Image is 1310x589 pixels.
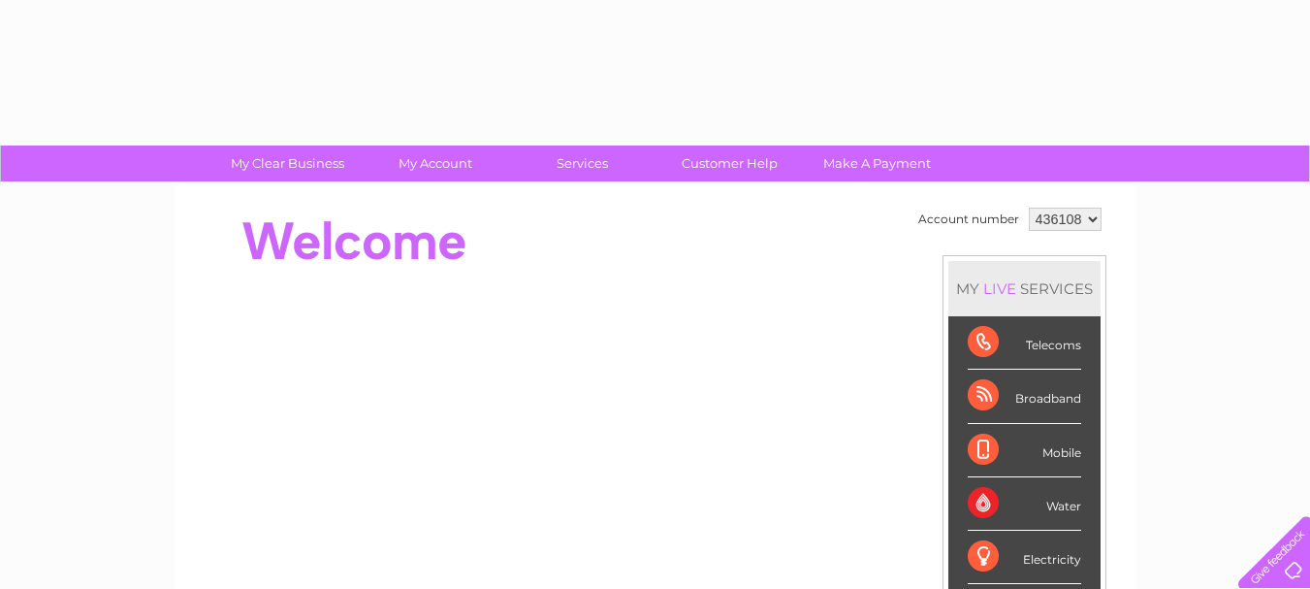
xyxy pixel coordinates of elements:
div: Electricity [968,531,1081,584]
a: My Clear Business [208,146,367,181]
div: Telecoms [968,316,1081,370]
a: Customer Help [650,146,810,181]
a: Services [502,146,662,181]
a: My Account [355,146,515,181]
div: Mobile [968,424,1081,477]
td: Account number [913,203,1024,236]
div: MY SERVICES [948,261,1101,316]
a: Make A Payment [797,146,957,181]
div: Broadband [968,370,1081,423]
div: Water [968,477,1081,531]
div: LIVE [979,279,1020,298]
